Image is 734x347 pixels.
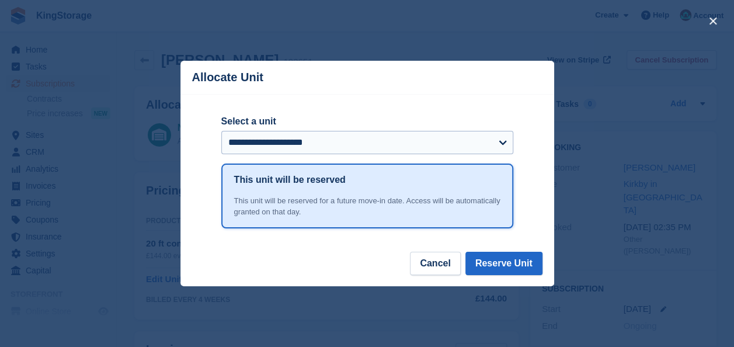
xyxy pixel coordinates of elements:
h1: This unit will be reserved [234,173,346,187]
p: Allocate Unit [192,71,263,84]
button: Reserve Unit [465,252,542,275]
button: close [704,12,722,30]
label: Select a unit [221,114,513,129]
div: This unit will be reserved for a future move-in date. Access will be automatically granted on tha... [234,195,500,218]
button: Cancel [410,252,460,275]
